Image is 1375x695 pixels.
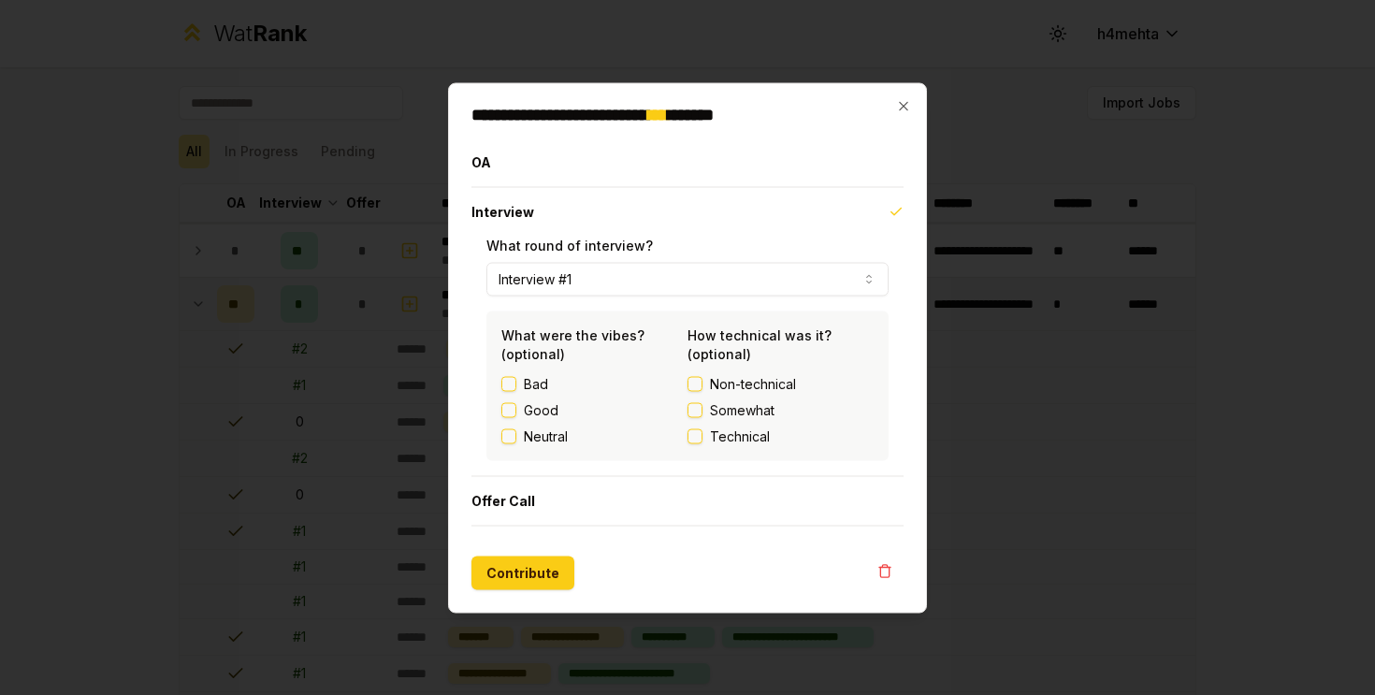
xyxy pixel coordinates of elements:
button: Interview [471,187,904,236]
span: Non-technical [710,374,796,393]
label: What were the vibes? (optional) [501,326,644,361]
label: How technical was it? (optional) [687,326,832,361]
button: Somewhat [687,402,702,417]
button: Technical [687,428,702,443]
label: Good [524,400,558,419]
button: Offer Call [471,476,904,525]
span: Technical [710,427,770,445]
button: Contribute [471,556,574,589]
label: Neutral [524,427,568,445]
button: Non-technical [687,376,702,391]
label: Bad [524,374,548,393]
div: Interview [471,236,904,475]
label: What round of interview? [486,237,653,253]
button: OA [471,138,904,186]
span: Somewhat [710,400,774,419]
